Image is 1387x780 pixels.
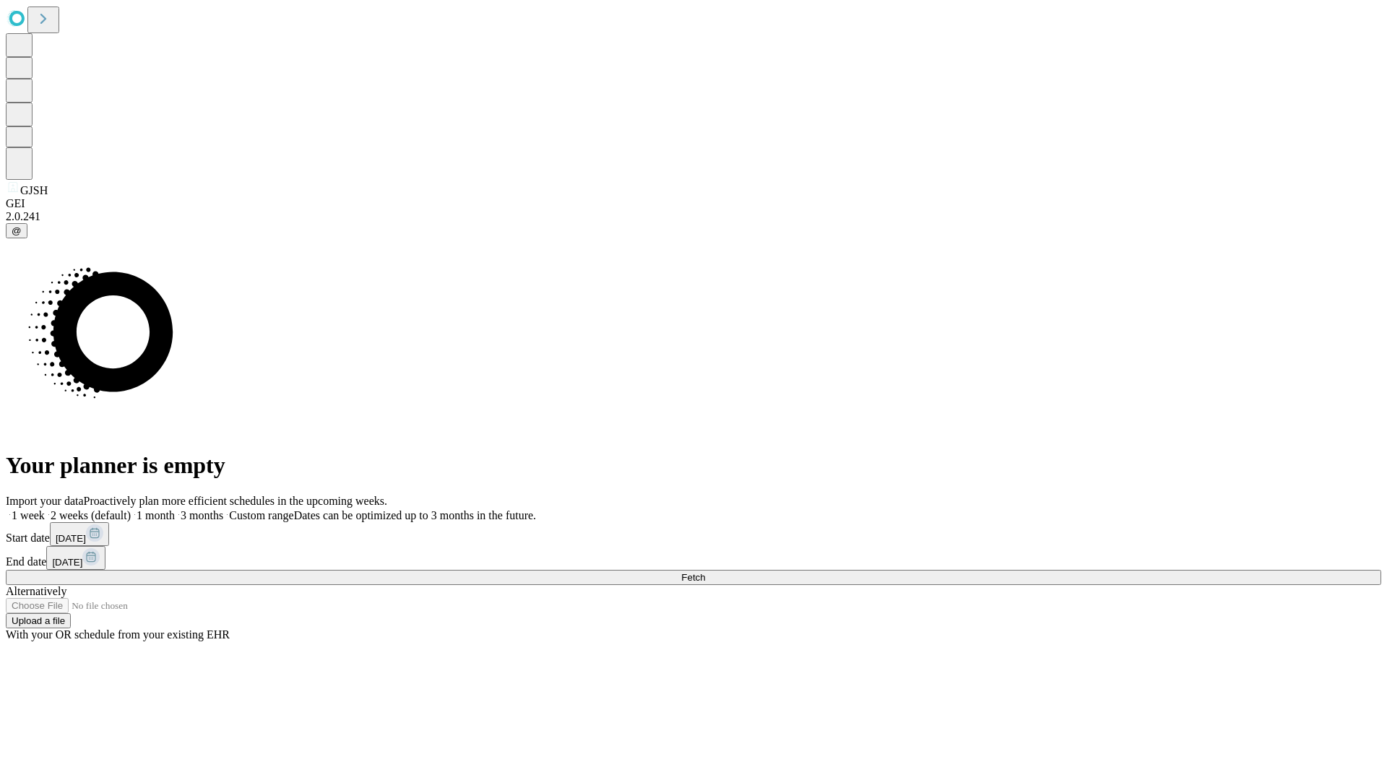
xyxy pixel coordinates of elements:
span: [DATE] [56,533,86,544]
span: 2 weeks (default) [51,509,131,521]
div: Start date [6,522,1381,546]
button: Upload a file [6,613,71,628]
div: End date [6,546,1381,570]
button: Fetch [6,570,1381,585]
span: [DATE] [52,557,82,568]
span: 1 week [12,509,45,521]
span: Import your data [6,495,84,507]
span: Alternatively [6,585,66,597]
span: @ [12,225,22,236]
span: Custom range [229,509,293,521]
span: GJSH [20,184,48,196]
span: Fetch [681,572,705,583]
div: GEI [6,197,1381,210]
button: @ [6,223,27,238]
span: 3 months [181,509,223,521]
div: 2.0.241 [6,210,1381,223]
button: [DATE] [50,522,109,546]
span: Dates can be optimized up to 3 months in the future. [294,509,536,521]
span: 1 month [137,509,175,521]
button: [DATE] [46,546,105,570]
span: Proactively plan more efficient schedules in the upcoming weeks. [84,495,387,507]
h1: Your planner is empty [6,452,1381,479]
span: With your OR schedule from your existing EHR [6,628,230,641]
